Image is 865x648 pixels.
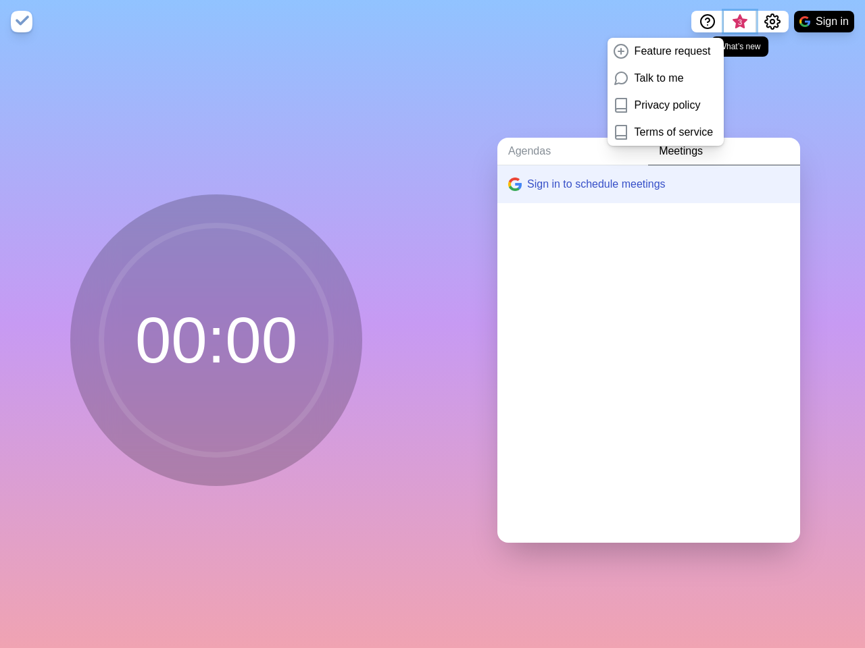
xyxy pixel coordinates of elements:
a: Terms of service [608,119,724,146]
a: Privacy policy [608,92,724,119]
p: Terms of service [635,124,713,140]
button: Settings [756,11,789,32]
a: Agendas [497,138,648,165]
p: Feature request [635,43,711,59]
button: Sign in to schedule meetings [497,165,800,203]
a: Feature request [608,38,724,65]
p: Talk to me [635,70,684,86]
a: Meetings [648,138,800,165]
img: google logo [508,178,522,191]
button: Help [691,11,724,32]
span: 3 [735,17,745,28]
button: Sign in [794,11,854,32]
button: What’s new [724,11,756,32]
img: google logo [799,16,810,27]
img: timeblocks logo [11,11,32,32]
p: Privacy policy [635,97,701,113]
